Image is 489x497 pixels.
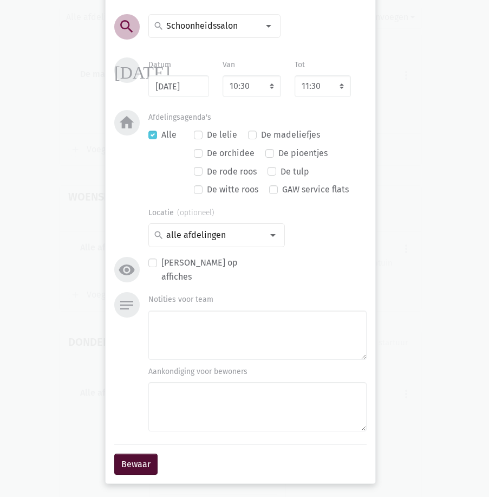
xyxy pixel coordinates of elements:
[118,261,135,279] i: visibility
[261,128,320,142] label: De madeliefjes
[165,228,263,242] input: alle afdelingen
[278,146,328,160] label: De pioentjes
[118,114,135,131] i: home
[148,112,211,124] label: Afdelingsagenda's
[282,183,349,197] label: GAW service flats
[207,146,255,160] label: De orchidee
[114,61,170,79] i: [DATE]
[295,59,305,71] label: Tot
[118,296,135,314] i: notes
[281,165,309,179] label: De tulp
[161,128,177,142] label: Alle
[148,207,214,219] label: Locatie
[207,183,258,197] label: De witte roos
[223,59,235,71] label: Van
[114,454,158,475] button: Bewaar
[148,294,213,306] label: Notities voor team
[118,18,135,35] i: search
[161,256,238,283] label: [PERSON_NAME] op affiches
[148,59,171,71] label: Datum
[148,366,247,378] label: Aankondiging voor bewoners
[165,19,258,33] input: Schoonheidssalon
[207,128,237,142] label: De lelie
[207,165,257,179] label: De rode roos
